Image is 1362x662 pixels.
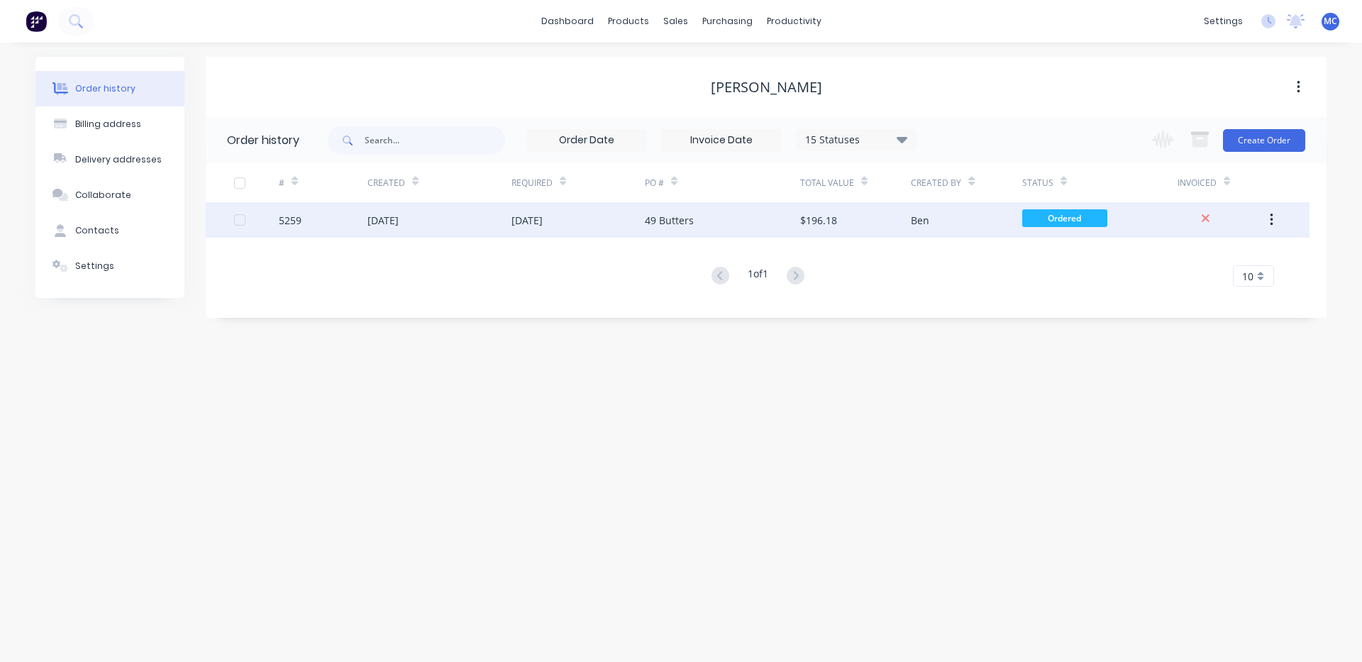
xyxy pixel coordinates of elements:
[511,163,645,202] div: Required
[279,177,284,189] div: #
[35,177,184,213] button: Collaborate
[534,11,601,32] a: dashboard
[367,163,511,202] div: Created
[75,153,162,166] div: Delivery addresses
[656,11,695,32] div: sales
[911,177,961,189] div: Created By
[35,213,184,248] button: Contacts
[26,11,47,32] img: Factory
[645,163,800,202] div: PO #
[797,132,916,148] div: 15 Statuses
[711,79,822,96] div: [PERSON_NAME]
[911,213,929,228] div: Ben
[367,177,405,189] div: Created
[279,213,301,228] div: 5259
[1178,163,1266,202] div: Invoiced
[1022,177,1053,189] div: Status
[527,130,646,151] input: Order Date
[645,213,694,228] div: 49 Butters
[1223,129,1305,152] button: Create Order
[662,130,781,151] input: Invoice Date
[75,82,135,95] div: Order history
[365,126,505,155] input: Search...
[1178,177,1217,189] div: Invoiced
[1324,15,1337,28] span: MC
[695,11,760,32] div: purchasing
[760,11,829,32] div: productivity
[367,213,399,228] div: [DATE]
[35,248,184,284] button: Settings
[1242,269,1253,284] span: 10
[1022,209,1107,227] span: Ordered
[800,177,854,189] div: Total Value
[75,224,119,237] div: Contacts
[1022,163,1178,202] div: Status
[279,163,367,202] div: #
[800,213,837,228] div: $196.18
[511,177,553,189] div: Required
[75,260,114,272] div: Settings
[748,266,768,287] div: 1 of 1
[75,118,141,131] div: Billing address
[75,189,131,202] div: Collaborate
[35,142,184,177] button: Delivery addresses
[227,132,299,149] div: Order history
[800,163,911,202] div: Total Value
[911,163,1021,202] div: Created By
[645,177,664,189] div: PO #
[601,11,656,32] div: products
[35,71,184,106] button: Order history
[511,213,543,228] div: [DATE]
[1197,11,1250,32] div: settings
[35,106,184,142] button: Billing address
